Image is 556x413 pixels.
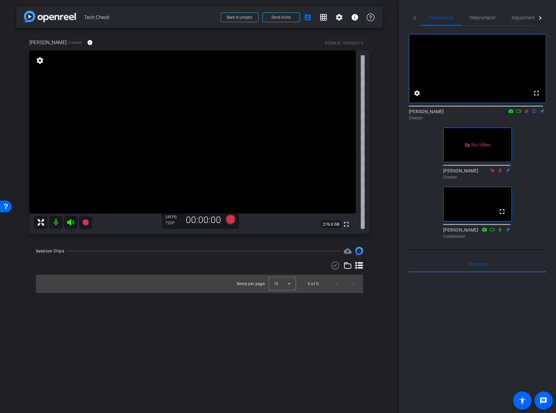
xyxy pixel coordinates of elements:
[335,13,343,21] mat-icon: settings
[24,11,76,22] img: app-logo
[227,15,252,20] span: Back to project
[221,12,258,22] button: Back to project
[325,40,363,46] div: ROOM ID: 702996213
[469,15,496,20] span: Teleprompter
[351,13,359,21] mat-icon: info
[84,11,217,24] span: Tech Check
[29,39,67,46] span: [PERSON_NAME]
[237,281,266,287] div: Items per page:
[320,13,327,21] mat-icon: grid_on
[471,142,491,148] span: No Video
[468,262,487,267] span: Everyone
[498,208,506,215] mat-icon: fullscreen
[344,247,352,255] span: Destinations for your clips
[304,13,312,21] mat-icon: account_box
[428,15,453,20] span: Participants
[355,247,363,255] img: Session clips
[35,57,44,64] mat-icon: settings
[182,215,225,226] div: 00:00:00
[409,108,546,121] div: [PERSON_NAME]
[344,247,352,255] mat-icon: cloud_upload
[443,233,512,239] div: Collaborator
[308,281,319,287] div: 0 of 0
[68,40,82,45] span: Chrome
[443,167,512,180] div: [PERSON_NAME]
[345,276,360,292] button: Next page
[170,215,177,219] span: FPS
[413,89,421,97] mat-icon: settings
[518,397,526,404] mat-icon: accessibility
[409,115,546,121] div: Director
[540,397,547,404] mat-icon: message
[329,276,345,292] button: Previous page
[443,227,512,239] div: [PERSON_NAME]
[262,12,300,22] button: Send invite
[342,220,350,228] mat-icon: fullscreen
[321,220,342,228] span: 276.3 GB
[530,108,538,114] mat-icon: flip
[165,215,182,220] div: 24
[36,248,64,254] div: Session Clips
[271,15,291,20] span: Send invite
[87,40,93,45] mat-icon: info
[512,15,537,20] span: Adjustments
[532,89,540,97] mat-icon: fullscreen
[443,174,512,180] div: Director
[165,220,182,226] div: 720P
